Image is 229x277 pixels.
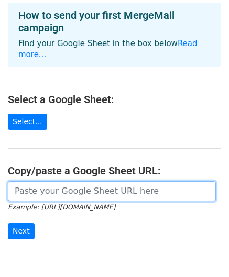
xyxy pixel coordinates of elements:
[18,38,211,60] p: Find your Google Sheet in the box below
[18,9,211,34] h4: How to send your first MergeMail campaign
[18,39,198,59] a: Read more...
[8,223,35,239] input: Next
[8,114,47,130] a: Select...
[8,93,221,106] h4: Select a Google Sheet:
[8,164,221,177] h4: Copy/paste a Google Sheet URL:
[177,227,229,277] iframe: Chat Widget
[8,181,216,201] input: Paste your Google Sheet URL here
[8,203,115,211] small: Example: [URL][DOMAIN_NAME]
